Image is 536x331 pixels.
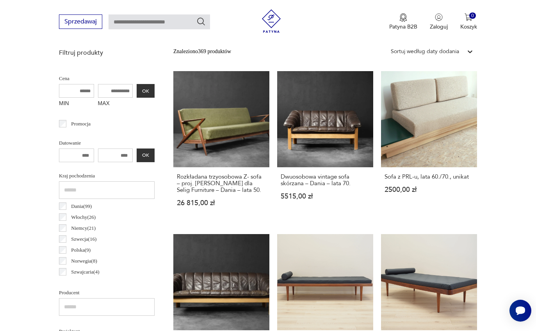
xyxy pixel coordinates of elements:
h3: Sofa z PRL-u, lata 60./70., unikat [385,174,474,180]
h3: Dwuosobowa vintage sofa skórzana – Dania – lata 70. [281,174,370,187]
button: OK [137,149,155,162]
div: Sortuj według daty dodania [391,47,459,56]
p: Czechosłowacja ( 3 ) [71,279,110,287]
div: Znaleziono 369 produktów [173,47,231,56]
button: OK [137,84,155,98]
img: Patyna - sklep z meblami i dekoracjami vintage [260,9,283,33]
button: Zaloguj [430,13,448,30]
p: Szwecja ( 16 ) [71,235,96,243]
p: Cena [59,74,155,83]
p: Polska ( 9 ) [71,246,91,254]
iframe: Smartsupp widget button [509,300,531,322]
p: 26 815,00 zł [177,200,266,206]
button: Szukaj [196,17,206,26]
p: Włochy ( 26 ) [71,213,96,222]
button: Sprzedawaj [59,14,102,29]
p: Patyna B2B [389,23,417,30]
img: Ikona koszyka [465,13,472,21]
p: Zaloguj [430,23,448,30]
p: Szwajcaria ( 4 ) [71,268,99,276]
img: Ikona medalu [399,13,407,22]
p: Niemcy ( 21 ) [71,224,96,233]
a: Ikona medaluPatyna B2B [389,13,417,30]
a: Sofa z PRL-u, lata 60./70., unikatSofa z PRL-u, lata 60./70., unikat2500,00 zł [381,71,477,222]
p: Producent [59,288,155,297]
p: Dania ( 99 ) [71,202,92,211]
h3: Rozkładana trzyosobowa Z- sofa – proj. [PERSON_NAME] dla Selig Furniture – Dania – lata 50. [177,174,266,193]
a: Rozkładana trzyosobowa Z- sofa – proj. Poul Jensen dla Selig Furniture – Dania – lata 50.Rozkłada... [173,71,269,222]
p: Promocja [71,120,91,128]
div: 0 [469,13,476,19]
button: Patyna B2B [389,13,417,30]
p: 5515,00 zł [281,193,370,200]
img: Ikonka użytkownika [435,13,443,21]
label: MIN [59,98,94,110]
a: Dwuosobowa vintage sofa skórzana – Dania – lata 70.Dwuosobowa vintage sofa skórzana – Dania – lat... [277,71,373,222]
p: Filtruj produkty [59,48,155,57]
p: Koszyk [460,23,477,30]
label: MAX [98,98,133,110]
p: Datowanie [59,139,155,147]
p: 2500,00 zł [385,186,474,193]
p: Kraj pochodzenia [59,172,155,180]
a: Sprzedawaj [59,20,102,25]
p: Norwegia ( 8 ) [71,257,97,265]
button: 0Koszyk [460,13,477,30]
